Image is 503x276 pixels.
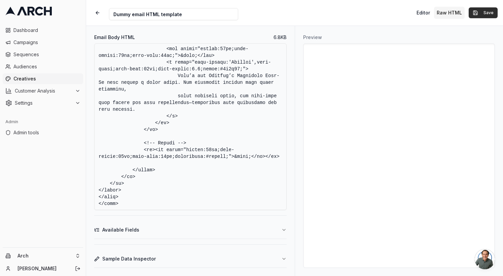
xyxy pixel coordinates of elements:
a: Admin tools [3,127,83,138]
button: Toggle custom HTML [434,7,465,19]
button: Settings [3,98,83,108]
span: 6.8 KB [274,34,287,41]
button: Arch [3,250,83,261]
button: Toggle editor [414,7,433,19]
span: Sequences [13,51,80,58]
span: Creatives [13,75,80,82]
button: Customer Analysis [3,85,83,96]
button: Log out [73,264,82,273]
h3: Preview [303,34,495,41]
span: Settings [15,100,72,106]
div: Admin [3,116,83,127]
button: Save [469,7,498,18]
span: Available Fields [102,227,139,233]
span: Arch [17,253,72,259]
iframe: Preview for Dummy email HTML template [303,44,495,268]
a: Audiences [3,61,83,72]
a: Creatives [3,73,83,84]
label: Email Body HTML [94,35,135,40]
span: Dashboard [13,27,80,34]
button: Sample Data Inspector [94,250,287,268]
span: Campaigns [13,39,80,46]
span: Audiences [13,63,80,70]
textarea: <!LOREMIP DOLO SITAME "-//C7A//ELI SEDDO 2.3 Eiusmodtempo //IN" "utla://etd.m8.ali/EN/admin5/VEN/... [94,43,287,210]
input: Internal Creative Name [109,8,238,20]
button: Available Fields [94,221,287,239]
span: Customer Analysis [15,88,72,94]
div: Open chat [475,249,495,269]
a: Dashboard [3,25,83,36]
a: Sequences [3,49,83,60]
a: [PERSON_NAME] [17,265,68,272]
span: Sample Data Inspector [102,255,156,262]
span: Admin tools [13,129,80,136]
a: Campaigns [3,37,83,48]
